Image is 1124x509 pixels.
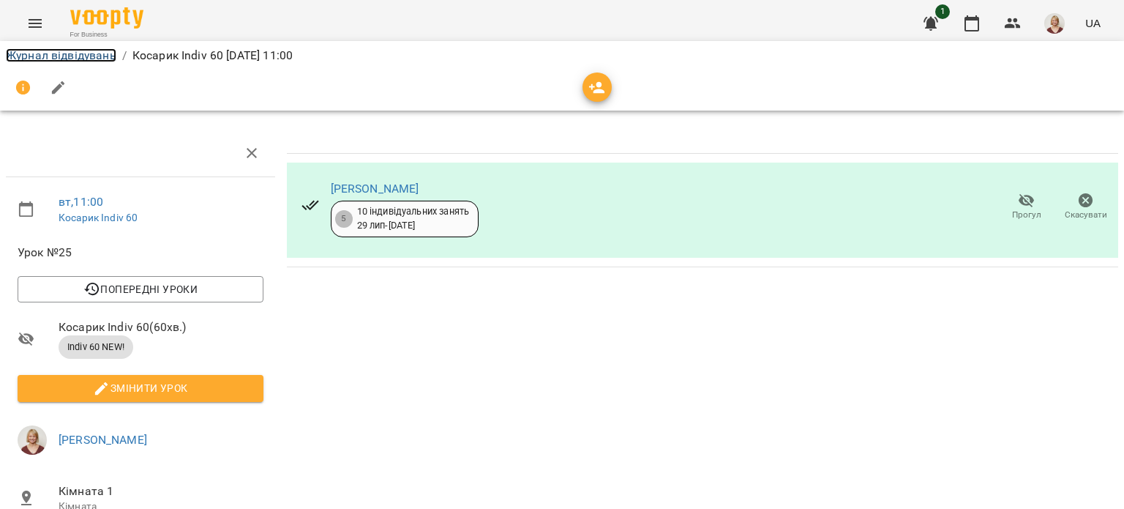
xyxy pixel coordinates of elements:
[1079,10,1106,37] button: UA
[59,212,138,223] a: Косарик Indiv 60
[132,47,293,64] p: Косарик Indiv 60 [DATE] 11:00
[59,483,263,500] span: Кімната 1
[18,375,263,401] button: Змінити урок
[29,379,252,397] span: Змінити урок
[997,187,1056,228] button: Прогул
[331,182,419,196] a: [PERSON_NAME]
[935,4,950,19] span: 1
[59,433,147,447] a: [PERSON_NAME]
[357,205,470,232] div: 10 індивідуальних занять 29 лип - [DATE]
[29,280,252,298] span: Попередні уроки
[6,47,1118,64] nav: breadcrumb
[1065,209,1107,221] span: Скасувати
[18,244,263,261] span: Урок №25
[1044,13,1065,34] img: b6bf6b059c2aeaed886fa5ba7136607d.jpg
[335,210,353,228] div: 5
[1056,187,1115,228] button: Скасувати
[70,7,143,29] img: Voopty Logo
[18,426,47,455] img: b6bf6b059c2aeaed886fa5ba7136607d.jpg
[18,276,263,302] button: Попередні уроки
[18,6,53,41] button: Menu
[59,195,103,209] a: вт , 11:00
[122,47,127,64] li: /
[6,48,116,62] a: Журнал відвідувань
[59,319,263,336] span: Косарик Indiv 60 ( 60 хв. )
[59,341,133,354] span: Indiv 60 NEW!
[70,30,143,40] span: For Business
[1012,209,1041,221] span: Прогул
[1085,15,1101,31] span: UA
